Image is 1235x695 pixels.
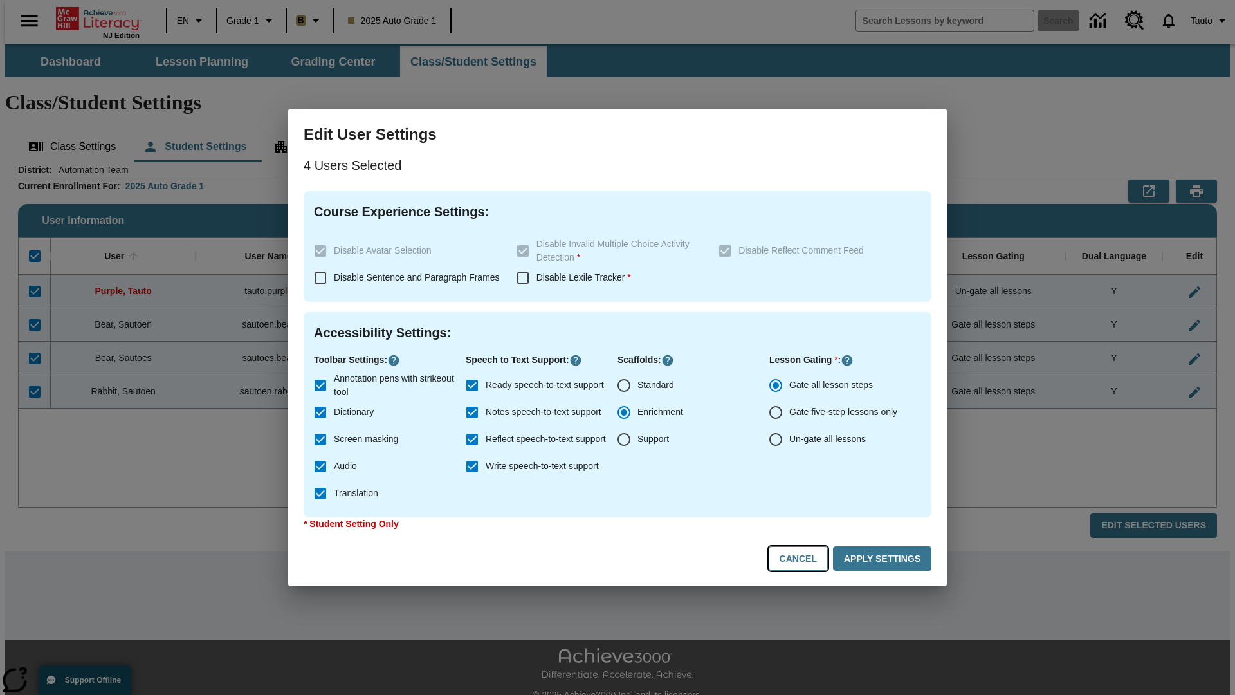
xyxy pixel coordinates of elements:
[833,546,931,571] button: Apply Settings
[466,353,617,367] p: Speech to Text Support :
[334,272,500,283] span: Disable Sentence and Paragraph Frames
[769,546,828,571] button: Cancel
[334,245,432,255] span: Disable Avatar Selection
[387,354,400,367] button: Click here to know more about
[536,239,690,263] span: Disable Invalid Multiple Choice Activity Detection
[789,378,873,392] span: Gate all lesson steps
[617,353,769,367] p: Scaffolds :
[769,353,921,367] p: Lesson Gating :
[789,405,897,419] span: Gate five-step lessons only
[314,353,466,367] p: Toolbar Settings :
[738,245,864,255] span: Disable Reflect Comment Feed
[509,237,709,264] label: These settings are specific to individual classes. To see these settings or make changes, please ...
[486,378,604,392] span: Ready speech-to-text support
[486,459,599,473] span: Write speech-to-text support
[334,432,398,446] span: Screen masking
[486,432,606,446] span: Reflect speech-to-text support
[304,517,931,531] p: * Student Setting Only
[637,432,669,446] span: Support
[569,354,582,367] button: Click here to know more about
[841,354,854,367] button: Click here to know more about
[314,322,921,343] h4: Accessibility Settings :
[637,378,674,392] span: Standard
[637,405,683,419] span: Enrichment
[711,237,911,264] label: These settings are specific to individual classes. To see these settings or make changes, please ...
[304,155,931,176] p: 4 Users Selected
[334,372,455,399] span: Annotation pens with strikeout tool
[536,272,631,283] span: Disable Lexile Tracker
[304,124,931,145] h3: Edit User Settings
[661,354,674,367] button: Click here to know more about
[486,405,601,419] span: Notes speech-to-text support
[307,237,506,264] label: These settings are specific to individual classes. To see these settings or make changes, please ...
[334,459,357,473] span: Audio
[334,405,374,419] span: Dictionary
[334,486,378,500] span: Translation
[314,201,921,222] h4: Course Experience Settings :
[789,432,866,446] span: Un-gate all lessons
